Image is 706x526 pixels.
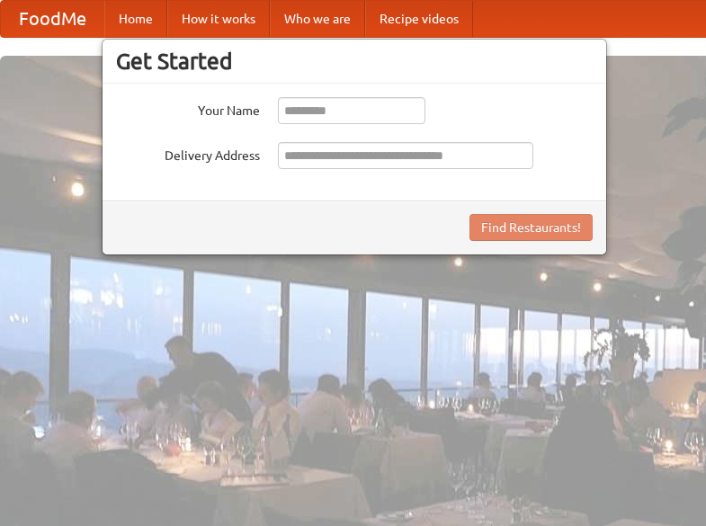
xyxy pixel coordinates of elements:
[104,1,167,37] a: Home
[167,1,270,37] a: How it works
[365,1,473,37] a: Recipe videos
[469,214,593,241] button: Find Restaurants!
[270,1,365,37] a: Who we are
[116,97,260,120] label: Your Name
[116,48,593,75] h3: Get Started
[116,142,260,165] label: Delivery Address
[1,1,104,37] a: FoodMe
